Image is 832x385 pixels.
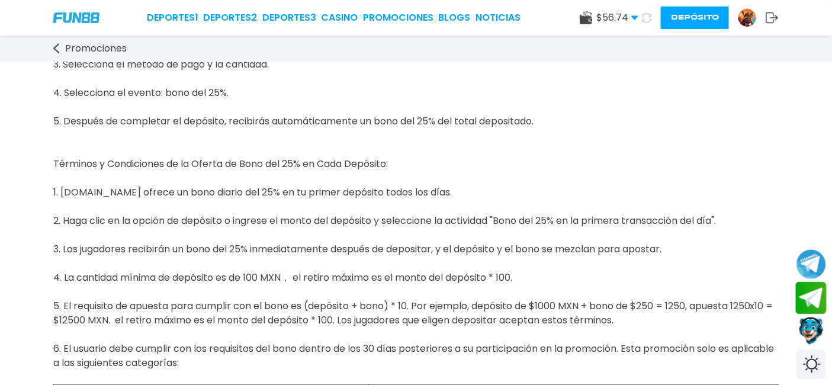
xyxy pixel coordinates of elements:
[796,349,826,379] div: Switch theme
[322,11,358,25] a: CASINO
[147,11,198,25] a: Deportes1
[53,12,99,23] img: Company Logo
[53,41,139,56] a: Promociones
[796,316,826,346] button: Contact customer service
[262,11,316,25] a: Deportes3
[439,11,471,25] a: BLOGS
[738,8,766,27] a: Avatar
[204,11,258,25] a: Deportes2
[796,281,827,313] button: Join telegram
[65,41,127,56] span: Promociones
[738,9,756,27] img: Avatar
[363,11,433,25] a: Promociones
[476,11,521,25] a: NOTICIAS
[661,7,729,29] button: Depósito
[796,249,826,280] button: Join telegram channel
[596,11,638,25] span: $ 56.74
